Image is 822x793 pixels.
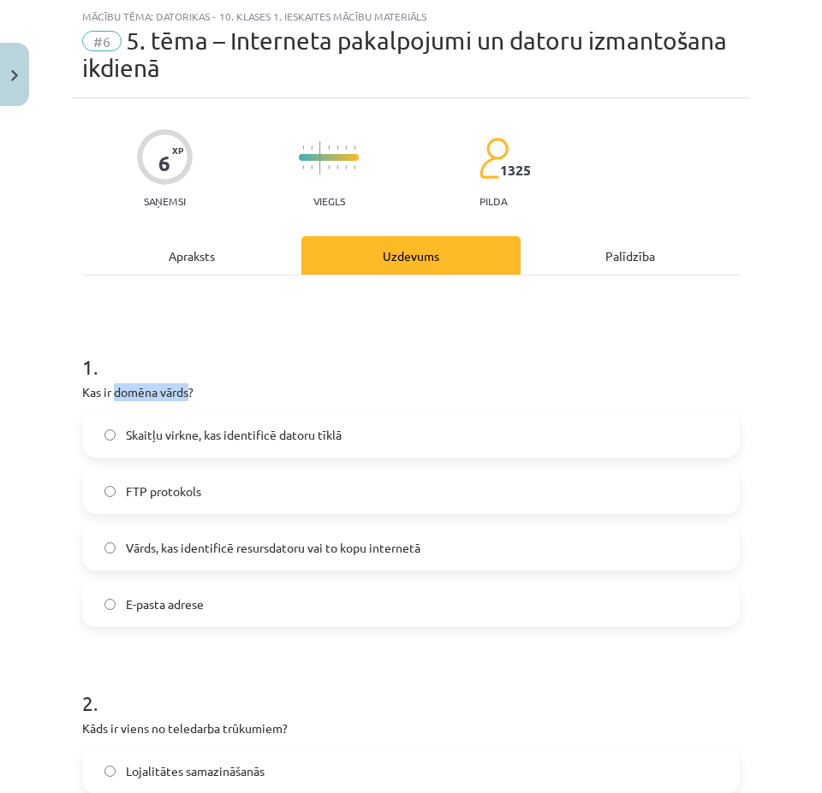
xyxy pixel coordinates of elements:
[104,542,116,553] input: Vārds, kas identificē resursdatoru vai to kopu internetā
[82,27,727,82] span: 5. tēma – Interneta pakalpojumi un datoru izmantošana ikdienā
[354,165,355,169] img: icon-short-line-57e1e144782c952c97e751825c79c345078a6d821885a25fce030b3d8c18986b.svg
[311,165,313,169] img: icon-short-line-57e1e144782c952c97e751825c79c345078a6d821885a25fce030b3d8c18986b.svg
[126,426,342,444] span: Skaitļu virkne, kas identificē datoru tīklā
[104,599,116,610] input: E-pasta adrese
[82,719,740,737] p: Kāds ir viens no teledarba trūkumiem?
[126,539,420,557] span: Vārds, kas identificē resursdatoru vai to kopu internetā
[82,236,301,275] div: Apraksts
[82,383,740,401] p: Kas ir domēna vārds?
[104,486,116,497] input: FTP protokols
[104,766,116,777] input: Lojalitātes samazināšanās
[479,137,509,180] img: students-c634bb4e5e11cddfef0936a35e636f08e4e9abd3cc4e673bd6f9a4125e45ecb1.svg
[104,429,116,441] input: Skaitļu virkne, kas identificē datoru tīklā
[82,661,740,714] h1: 2 .
[172,145,183,155] span: XP
[345,145,347,150] img: icon-short-line-57e1e144782c952c97e751825c79c345078a6d821885a25fce030b3d8c18986b.svg
[82,325,740,378] h1: 1 .
[82,31,122,51] span: #6
[337,145,338,150] img: icon-short-line-57e1e144782c952c97e751825c79c345078a6d821885a25fce030b3d8c18986b.svg
[301,236,521,275] div: Uzdevums
[354,145,355,150] img: icon-short-line-57e1e144782c952c97e751825c79c345078a6d821885a25fce030b3d8c18986b.svg
[302,165,304,169] img: icon-short-line-57e1e144782c952c97e751825c79c345078a6d821885a25fce030b3d8c18986b.svg
[302,145,304,150] img: icon-short-line-57e1e144782c952c97e751825c79c345078a6d821885a25fce030b3d8c18986b.svg
[328,145,330,150] img: icon-short-line-57e1e144782c952c97e751825c79c345078a6d821885a25fce030b3d8c18986b.svg
[311,145,313,150] img: icon-short-line-57e1e144782c952c97e751825c79c345078a6d821885a25fce030b3d8c18986b.svg
[345,165,347,169] img: icon-short-line-57e1e144782c952c97e751825c79c345078a6d821885a25fce030b3d8c18986b.svg
[479,195,507,207] p: pilda
[82,10,740,22] div: Mācību tēma: Datorikas - 10. klases 1. ieskaites mācību materiāls
[337,165,338,169] img: icon-short-line-57e1e144782c952c97e751825c79c345078a6d821885a25fce030b3d8c18986b.svg
[319,141,321,175] img: icon-long-line-d9ea69661e0d244f92f715978eff75569469978d946b2353a9bb055b3ed8787d.svg
[126,762,265,780] span: Lojalitātes samazināšanās
[500,163,531,178] span: 1325
[158,151,170,175] div: 6
[11,70,18,81] img: icon-close-lesson-0947bae3869378f0d4975bcd49f059093ad1ed9edebbc8119c70593378902aed.svg
[521,236,740,275] div: Palīdzība
[328,165,330,169] img: icon-short-line-57e1e144782c952c97e751825c79c345078a6d821885a25fce030b3d8c18986b.svg
[137,195,193,207] p: Saņemsi
[313,195,345,207] p: Viegls
[126,595,204,613] span: E-pasta adrese
[126,482,201,500] span: FTP protokols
